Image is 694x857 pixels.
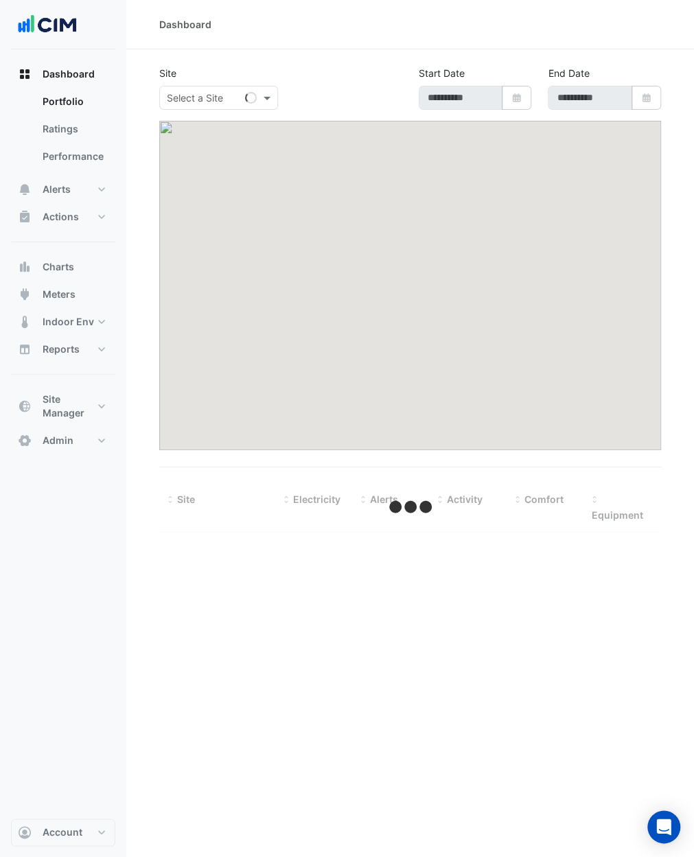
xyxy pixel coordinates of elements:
[43,260,74,274] span: Charts
[11,88,115,176] div: Dashboard
[43,183,71,196] span: Alerts
[43,825,82,839] span: Account
[159,66,176,80] label: Site
[11,253,115,281] button: Charts
[18,210,32,224] app-icon: Actions
[32,88,115,115] a: Portfolio
[11,819,115,846] button: Account
[592,509,643,521] span: Equipment
[292,493,340,505] span: Electricity
[32,115,115,143] a: Ratings
[11,427,115,454] button: Admin
[18,67,32,81] app-icon: Dashboard
[18,342,32,356] app-icon: Reports
[159,17,211,32] div: Dashboard
[18,399,32,413] app-icon: Site Manager
[18,315,32,329] app-icon: Indoor Env
[11,281,115,308] button: Meters
[11,60,115,88] button: Dashboard
[18,434,32,447] app-icon: Admin
[370,493,398,505] span: Alerts
[11,336,115,363] button: Reports
[18,260,32,274] app-icon: Charts
[11,386,115,427] button: Site Manager
[43,434,73,447] span: Admin
[177,493,195,505] span: Site
[43,210,79,224] span: Actions
[419,66,465,80] label: Start Date
[11,176,115,203] button: Alerts
[43,67,95,81] span: Dashboard
[18,183,32,196] app-icon: Alerts
[11,308,115,336] button: Indoor Env
[16,11,78,38] img: Company Logo
[524,493,563,505] span: Comfort
[43,392,95,420] span: Site Manager
[18,287,32,301] app-icon: Meters
[43,342,80,356] span: Reports
[447,493,483,505] span: Activity
[647,810,680,843] div: Open Intercom Messenger
[43,315,94,329] span: Indoor Env
[32,143,115,170] a: Performance
[11,203,115,231] button: Actions
[43,287,76,301] span: Meters
[548,66,589,80] label: End Date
